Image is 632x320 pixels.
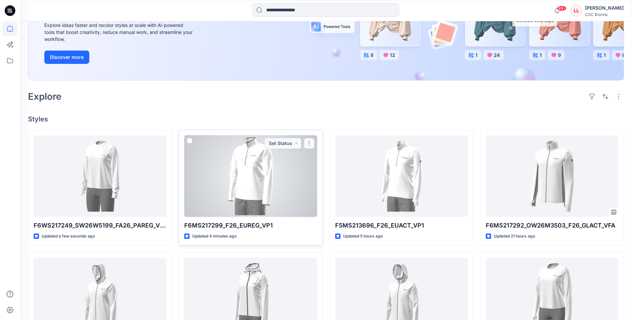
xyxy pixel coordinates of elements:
p: F6MS217292_OW26M3503_F26_GLACT_VFA [486,221,618,230]
p: Updated 5 hours ago [343,233,383,240]
h4: Styles [28,115,624,123]
button: Discover more [44,51,89,64]
div: Explore ideas faster and recolor styles at scale with AI-powered tools that boost creativity, red... [44,22,194,43]
p: Updated 21 hours ago [494,233,535,240]
p: Updated 4 minutes ago [192,233,237,240]
span: 99+ [557,6,567,11]
a: F6MS217299_F26_EUREG_VP1 [184,135,317,217]
div: [PERSON_NAME] [585,4,624,12]
div: CSC Brands [585,12,624,17]
h2: Explore [28,91,62,102]
p: F5MS213696_F26_EUACT_VP1 [335,221,468,230]
a: F6WS217249_SW26W5199_FA26_PAREG_VFA [34,135,166,217]
div: LL [570,5,582,17]
a: F6MS217292_OW26M3503_F26_GLACT_VFA [486,135,618,217]
p: Updated a few seconds ago [42,233,95,240]
p: F6MS217299_F26_EUREG_VP1 [184,221,317,230]
a: F5MS213696_F26_EUACT_VP1 [335,135,468,217]
p: F6WS217249_SW26W5199_FA26_PAREG_VFA [34,221,166,230]
a: Discover more [44,51,194,64]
